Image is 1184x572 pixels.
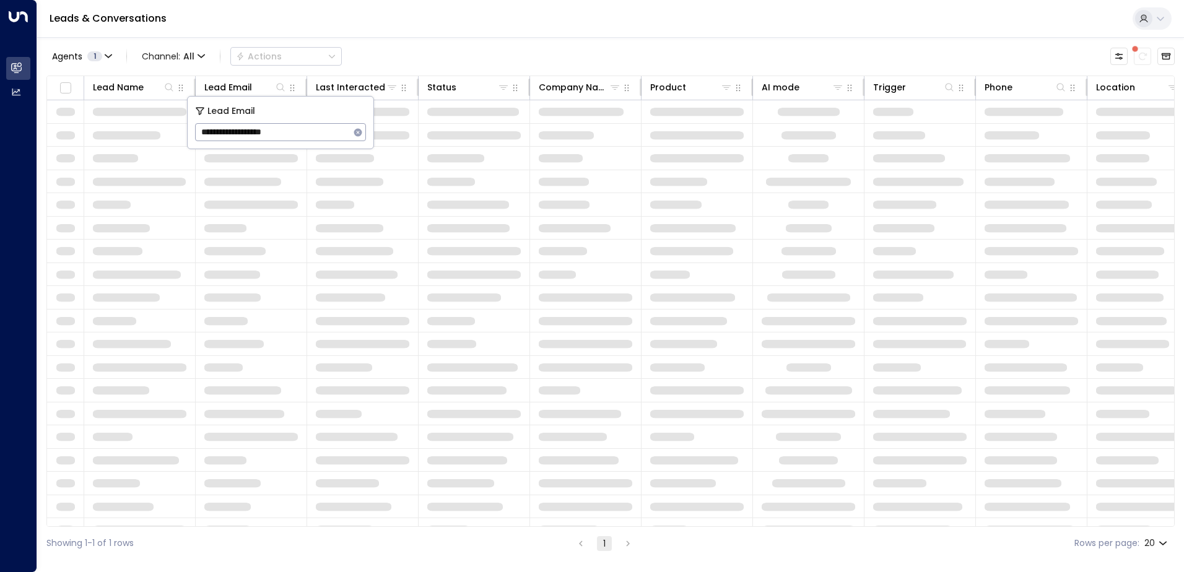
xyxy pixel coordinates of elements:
div: Company Name [539,80,609,95]
button: Actions [230,47,342,66]
span: Channel: [137,48,210,65]
div: Lead Email [204,80,287,95]
div: Lead Name [93,80,175,95]
div: Status [427,80,456,95]
button: Customize [1110,48,1128,65]
div: AI mode [762,80,844,95]
div: Actions [236,51,282,62]
div: Phone [985,80,1067,95]
div: Trigger [873,80,955,95]
nav: pagination navigation [573,535,636,551]
a: Leads & Conversations [50,11,167,25]
div: Last Interacted [316,80,385,95]
div: 20 [1144,534,1170,552]
div: Last Interacted [316,80,398,95]
label: Rows per page: [1074,537,1139,550]
span: Agents [52,52,82,61]
div: Lead Email [204,80,252,95]
div: Company Name [539,80,621,95]
span: All [183,51,194,61]
div: Status [427,80,510,95]
button: Channel:All [137,48,210,65]
div: Showing 1-1 of 1 rows [46,537,134,550]
div: Trigger [873,80,906,95]
div: Location [1096,80,1179,95]
div: AI mode [762,80,799,95]
div: Product [650,80,733,95]
div: Location [1096,80,1135,95]
span: Lead Email [207,104,255,118]
button: page 1 [597,536,612,551]
span: There are new threads available. Refresh the grid to view the latest updates. [1134,48,1151,65]
div: Button group with a nested menu [230,47,342,66]
span: 1 [87,51,102,61]
div: Product [650,80,686,95]
button: Agents1 [46,48,116,65]
div: Lead Name [93,80,144,95]
button: Archived Leads [1157,48,1175,65]
div: Phone [985,80,1012,95]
